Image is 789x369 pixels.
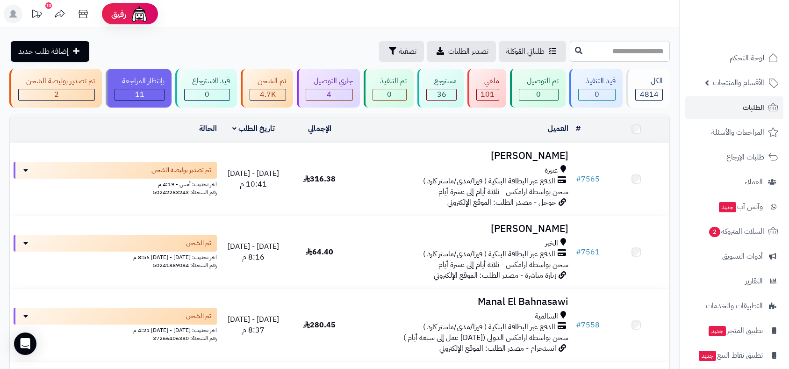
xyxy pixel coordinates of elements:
span: جديد [699,351,716,361]
a: الطلبات [685,96,783,119]
span: [DATE] - [DATE] 8:37 م [228,314,279,336]
span: 2 [54,89,59,100]
span: الطلبات [743,101,764,114]
span: رفيق [111,8,126,20]
a: السلات المتروكة2 [685,220,783,243]
a: قيد الاسترجاع 0 [173,69,239,108]
div: 10 [45,2,52,9]
span: التقارير [745,275,763,288]
span: جوجل - مصدر الطلب: الموقع الإلكتروني [447,197,556,208]
span: جديد [709,326,726,336]
a: بإنتظار المراجعة 11 [104,69,174,108]
span: طلباتي المُوكلة [506,46,545,57]
span: الخبر [545,238,558,249]
a: تم الشحن 4.7K [239,69,295,108]
a: العميل [548,123,568,134]
a: مسترجع 36 [416,69,466,108]
span: # [576,246,581,258]
div: 36 [427,89,456,100]
a: الحالة [199,123,217,134]
a: تحديثات المنصة [25,5,48,26]
span: الأقسام والمنتجات [713,76,764,89]
span: جديد [719,202,736,212]
span: 36 [437,89,446,100]
a: تطبيق المتجرجديد [685,319,783,342]
span: 4814 [640,89,659,100]
a: أدوات التسويق [685,245,783,268]
span: # [576,174,581,185]
div: 101 [477,89,499,100]
span: الدفع عبر البطاقة البنكية ( فيزا/مدى/ماستر كارد ) [423,249,555,260]
span: انستجرام - مصدر الطلب: الموقع الإلكتروني [439,343,556,354]
span: تم تصدير بوليصة الشحن [151,166,211,175]
span: شحن بواسطة ارامكس الدولي ([DATE] عمل إلى سبعة أيام ) [403,332,568,343]
a: إضافة طلب جديد [11,41,89,62]
span: رقم الشحنة: 50242283243 [153,188,217,196]
div: قيد الاسترجاع [184,76,230,87]
div: 4 [306,89,352,100]
img: ai-face.png [130,5,149,23]
a: تم تصدير بوليصة الشحن 2 [7,69,104,108]
span: تم الشحن [186,311,211,321]
span: طلبات الإرجاع [726,151,764,164]
div: 2 [19,89,94,100]
h3: Manal El Bahnasawi [356,297,568,307]
a: تاريخ الطلب [232,123,275,134]
span: 0 [595,89,599,100]
div: بإنتظار المراجعة [115,76,165,87]
a: #7558 [576,319,600,331]
div: اخر تحديث: [DATE] - [DATE] 8:56 م [14,252,217,261]
a: # [576,123,581,134]
span: عنيزة [545,165,558,176]
div: Open Intercom Messenger [14,333,36,355]
span: العملاء [745,175,763,188]
span: 316.38 [303,174,336,185]
span: رقم الشحنة: 37266406380 [153,334,217,342]
a: تم التنفيذ 0 [362,69,416,108]
a: جاري التوصيل 4 [295,69,362,108]
div: تم التوصيل [519,76,559,87]
span: 4 [327,89,331,100]
span: شحن بواسطة ارامكس - ثلاثة أيام إلى عشرة أيام [438,186,568,197]
div: قيد التنفيذ [578,76,616,87]
span: 11 [135,89,144,100]
span: 64.40 [306,246,333,258]
span: 280.45 [303,319,336,331]
a: لوحة التحكم [685,47,783,69]
a: المراجعات والأسئلة [685,121,783,144]
a: تطبيق نقاط البيعجديد [685,344,783,367]
span: 4.7K [260,89,276,100]
span: لوحة التحكم [730,51,764,65]
span: [DATE] - [DATE] 8:16 م [228,241,279,263]
a: تصدير الطلبات [427,41,496,62]
a: التطبيقات والخدمات [685,295,783,317]
a: #7565 [576,174,600,185]
div: 0 [373,89,407,100]
span: المراجعات والأسئلة [711,126,764,139]
span: الدفع عبر البطاقة البنكية ( فيزا/مدى/ماستر كارد ) [423,322,555,333]
span: السالمية [535,311,558,322]
h3: [PERSON_NAME] [356,224,568,234]
a: طلبات الإرجاع [685,146,783,168]
span: 0 [205,89,209,100]
a: طلباتي المُوكلة [499,41,566,62]
a: تم التوصيل 0 [508,69,567,108]
div: اخر تحديث: أمس - 4:19 م [14,179,217,188]
span: رقم الشحنة: 50241889084 [153,261,217,269]
div: جاري التوصيل [306,76,353,87]
div: تم الشحن [250,76,286,87]
div: الكل [635,76,663,87]
span: تصدير الطلبات [448,46,488,57]
div: اخر تحديث: [DATE] - [DATE] 4:21 م [14,325,217,334]
div: 11 [115,89,165,100]
div: 4659 [250,89,286,100]
span: شحن بواسطة ارامكس - ثلاثة أيام إلى عشرة أيام [438,259,568,270]
span: الدفع عبر البطاقة البنكية ( فيزا/مدى/ماستر كارد ) [423,176,555,187]
span: زيارة مباشرة - مصدر الطلب: الموقع الإلكتروني [434,270,556,281]
div: مسترجع [426,76,457,87]
a: العملاء [685,171,783,193]
a: ملغي 101 [466,69,508,108]
div: 0 [185,89,230,100]
span: تطبيق نقاط البيع [698,349,763,362]
span: # [576,319,581,331]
